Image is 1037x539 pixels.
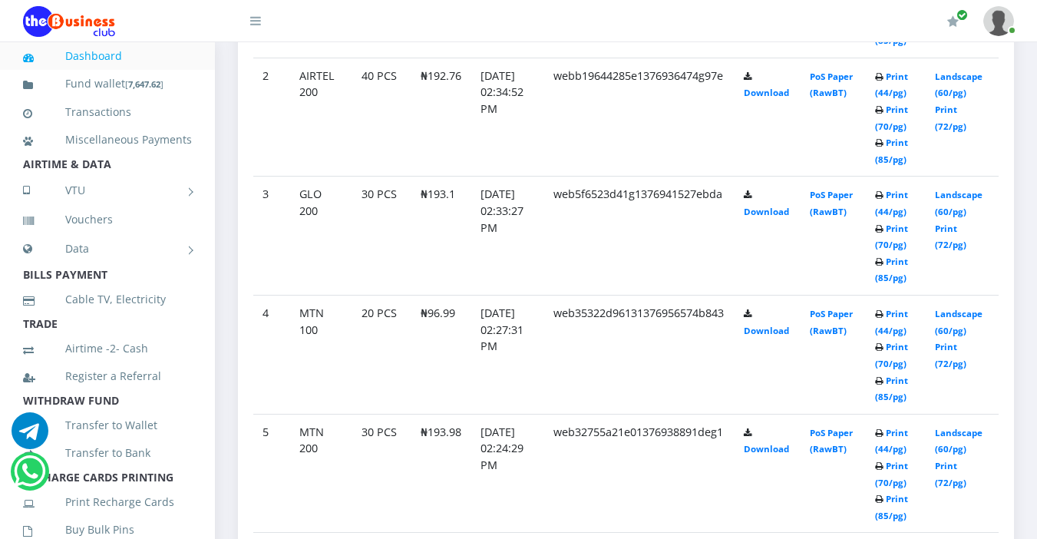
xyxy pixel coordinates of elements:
[956,9,968,21] span: Renew/Upgrade Subscription
[875,341,908,369] a: Print (70/pg)
[544,414,735,533] td: web32755a21e01376938891deg1
[352,177,411,296] td: 30 PCS
[744,443,789,455] a: Download
[935,341,966,369] a: Print (72/pg)
[935,104,966,132] a: Print (72/pg)
[411,296,471,415] td: ₦96.99
[23,359,192,394] a: Register a Referral
[253,296,290,415] td: 4
[23,230,192,268] a: Data
[875,375,908,403] a: Print (85/pg)
[935,308,983,336] a: Landscape (60/pg)
[810,427,853,455] a: PoS Paper (RawBT)
[935,71,983,99] a: Landscape (60/pg)
[352,296,411,415] td: 20 PCS
[935,189,983,217] a: Landscape (60/pg)
[744,325,789,336] a: Download
[744,206,789,217] a: Download
[875,104,908,132] a: Print (70/pg)
[290,414,352,533] td: MTN 200
[471,58,544,177] td: [DATE] 02:34:52 PM
[253,177,290,296] td: 3
[875,308,908,336] a: Print (44/pg)
[411,177,471,296] td: ₦193.1
[875,137,908,165] a: Print (85/pg)
[471,177,544,296] td: [DATE] 02:33:27 PM
[810,308,853,336] a: PoS Paper (RawBT)
[23,331,192,366] a: Airtime -2- Cash
[983,6,1014,36] img: User
[23,94,192,130] a: Transactions
[411,58,471,177] td: ₦192.76
[23,435,192,471] a: Transfer to Bank
[471,414,544,533] td: [DATE] 02:24:29 PM
[935,223,966,251] a: Print (72/pg)
[875,189,908,217] a: Print (44/pg)
[125,78,163,90] small: [ ]
[544,58,735,177] td: webb19644285e1376936474g97e
[352,58,411,177] td: 40 PCS
[290,177,352,296] td: GLO 200
[290,296,352,415] td: MTN 100
[411,414,471,533] td: ₦193.98
[23,282,192,317] a: Cable TV, Electricity
[253,414,290,533] td: 5
[544,296,735,415] td: web35322d96131376956574b843
[23,202,192,237] a: Vouchers
[935,460,966,488] a: Print (72/pg)
[875,427,908,455] a: Print (44/pg)
[935,427,983,455] a: Landscape (60/pg)
[128,78,160,90] b: 7,647.62
[23,38,192,74] a: Dashboard
[947,15,959,28] i: Renew/Upgrade Subscription
[352,414,411,533] td: 30 PCS
[810,189,853,217] a: PoS Paper (RawBT)
[23,6,115,37] img: Logo
[875,460,908,488] a: Print (70/pg)
[23,408,192,443] a: Transfer to Wallet
[290,58,352,177] td: AIRTEL 200
[875,493,908,521] a: Print (85/pg)
[810,71,853,99] a: PoS Paper (RawBT)
[23,66,192,102] a: Fund wallet[7,647.62]
[875,223,908,251] a: Print (70/pg)
[253,58,290,177] td: 2
[471,296,544,415] td: [DATE] 02:27:31 PM
[23,484,192,520] a: Print Recharge Cards
[875,71,908,99] a: Print (44/pg)
[23,122,192,157] a: Miscellaneous Payments
[14,465,45,490] a: Chat for support
[544,177,735,296] td: web5f6523d41g1376941527ebda
[875,256,908,284] a: Print (85/pg)
[12,424,48,449] a: Chat for support
[744,87,789,98] a: Download
[23,171,192,210] a: VTU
